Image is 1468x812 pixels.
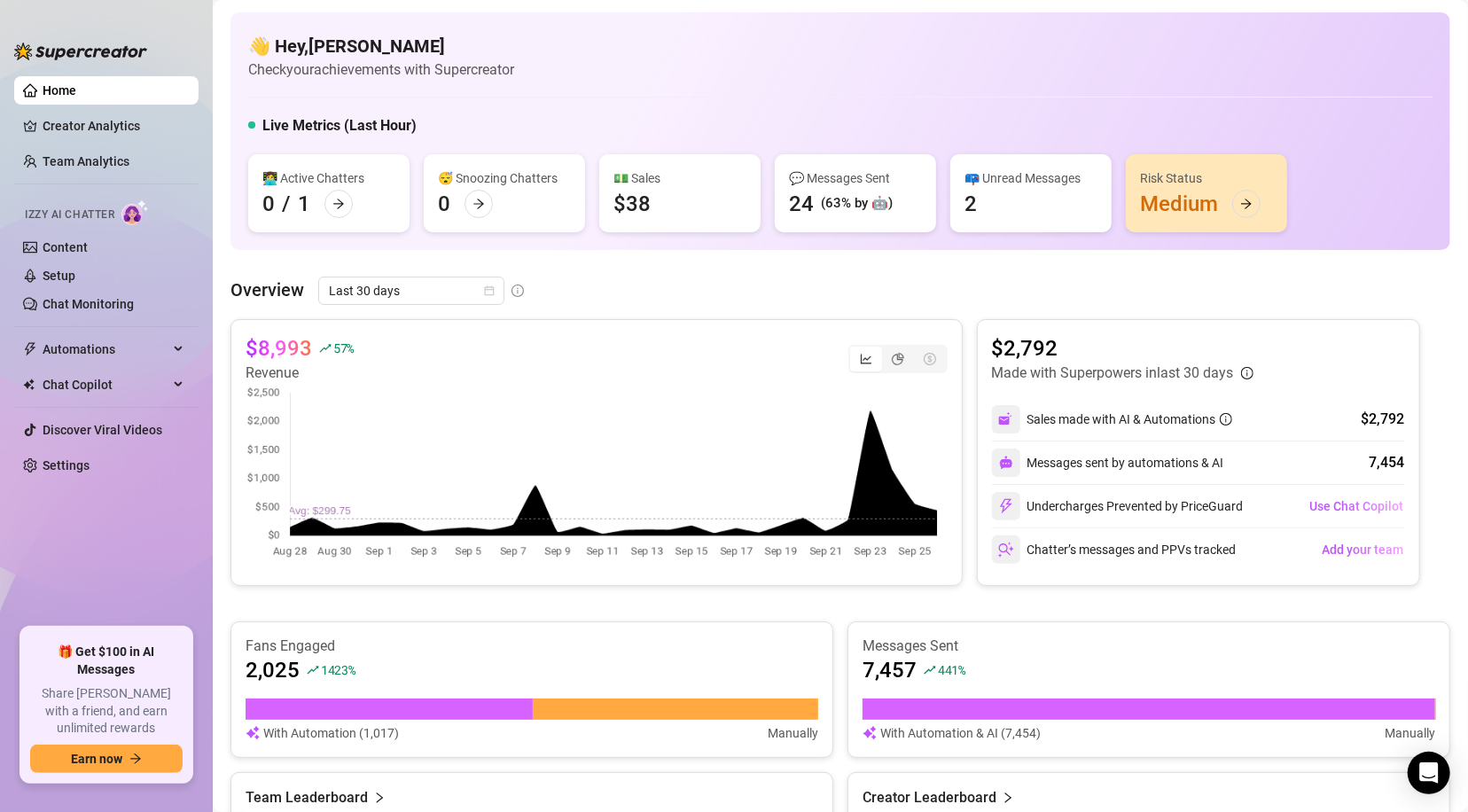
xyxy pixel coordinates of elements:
[246,787,368,808] article: Team Leaderboard
[511,285,524,297] span: info-circle
[43,335,168,363] span: Automations
[1240,198,1253,210] span: arrow-right
[438,190,450,218] div: 0
[880,723,1041,743] article: With Automation & AI (7,454)
[1370,452,1405,473] div: 7,454
[43,112,184,140] a: Creator Analytics
[329,277,494,304] span: Last 30 days
[321,661,355,678] span: 1423 %
[863,787,996,808] article: Creator Leaderboard
[863,723,877,743] img: svg%3e
[1140,168,1273,188] div: Risk Status
[373,787,386,808] span: right
[789,168,922,188] div: 💬 Messages Sent
[964,168,1097,188] div: 📪 Unread Messages
[438,168,571,188] div: 😴 Snoozing Chatters
[998,411,1014,427] img: svg%3e
[998,498,1014,514] img: svg%3e
[848,345,948,373] div: segmented control
[129,753,142,765] span: arrow-right
[248,34,514,59] h4: 👋 Hey, [PERSON_NAME]
[262,168,395,188] div: 👩‍💻 Active Chatters
[246,636,818,656] article: Fans Engaged
[1027,410,1232,429] div: Sales made with AI & Automations
[30,685,183,738] span: Share [PERSON_NAME] with a friend, and earn unlimited rewards
[298,190,310,218] div: 1
[821,193,893,215] div: (63% by 🤖)
[43,458,90,472] a: Settings
[43,297,134,311] a: Chat Monitoring
[263,723,399,743] article: With Automation (1,017)
[1408,752,1450,794] div: Open Intercom Messenger
[472,198,485,210] span: arrow-right
[1323,543,1404,557] span: Add your team
[30,745,183,773] button: Earn nowarrow-right
[23,379,35,391] img: Chat Copilot
[999,456,1013,470] img: svg%3e
[992,492,1244,520] div: Undercharges Prevented by PriceGuard
[246,723,260,743] img: svg%3e
[1310,499,1404,513] span: Use Chat Copilot
[43,83,76,98] a: Home
[789,190,814,218] div: 24
[43,154,129,168] a: Team Analytics
[613,190,651,218] div: $38
[484,285,495,296] span: calendar
[998,542,1014,558] img: svg%3e
[71,752,122,766] span: Earn now
[1362,409,1405,430] div: $2,792
[230,277,304,303] article: Overview
[924,353,936,365] span: dollar-circle
[863,656,917,684] article: 7,457
[924,664,936,676] span: rise
[333,340,354,356] span: 57 %
[43,371,168,399] span: Chat Copilot
[30,644,183,678] span: 🎁 Get $100 in AI Messages
[992,363,1234,384] article: Made with Superpowers in last 30 days
[43,269,75,283] a: Setup
[14,43,147,60] img: logo-BBDzfeDw.svg
[262,190,275,218] div: 0
[1309,492,1405,520] button: Use Chat Copilot
[23,342,37,356] span: thunderbolt
[319,342,332,355] span: rise
[332,198,345,210] span: arrow-right
[992,334,1253,363] article: $2,792
[43,423,162,437] a: Discover Viral Videos
[246,334,312,363] article: $8,993
[25,207,114,223] span: Izzy AI Chatter
[892,353,904,365] span: pie-chart
[246,363,354,384] article: Revenue
[768,723,818,743] article: Manually
[1220,413,1232,426] span: info-circle
[307,664,319,676] span: rise
[1322,535,1405,564] button: Add your team
[248,59,514,81] article: Check your achievements with Supercreator
[1002,787,1014,808] span: right
[1241,367,1253,379] span: info-circle
[246,656,300,684] article: 2,025
[262,115,417,137] h5: Live Metrics (Last Hour)
[938,661,965,678] span: 441 %
[964,190,977,218] div: 2
[992,535,1237,564] div: Chatter’s messages and PPVs tracked
[992,449,1224,477] div: Messages sent by automations & AI
[1385,723,1435,743] article: Manually
[121,199,149,225] img: AI Chatter
[863,636,1435,656] article: Messages Sent
[613,168,746,188] div: 💵 Sales
[860,353,872,365] span: line-chart
[43,240,88,254] a: Content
